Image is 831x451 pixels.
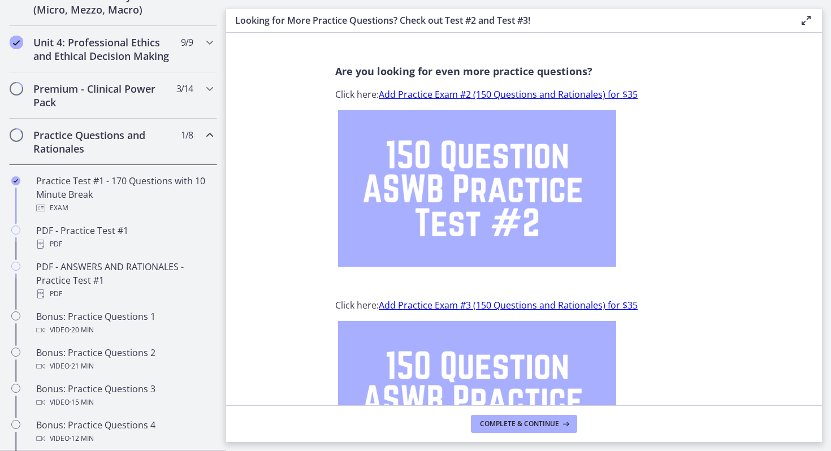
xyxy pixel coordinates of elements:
[181,36,193,49] span: 9 / 9
[36,359,213,373] div: Video
[36,237,213,251] div: PDF
[335,64,592,78] span: Are you looking for even more practice questions?
[379,299,638,311] a: Add Practice Exam #3 (150 Questions and Rationales) for $35
[33,36,171,63] h2: Unit 4: Professional Ethics and Ethical Decision Making
[471,415,577,433] button: Complete & continue
[335,88,713,101] p: Click here:
[181,128,193,142] span: 1 / 8
[36,382,213,409] div: Bonus: Practice Questions 3
[36,287,213,301] div: PDF
[70,323,94,337] span: · 20 min
[36,323,213,337] div: Video
[33,82,171,109] h2: Premium - Clinical Power Pack
[379,88,638,101] a: Add Practice Exam #2 (150 Questions and Rationales) for $35
[176,82,193,96] span: 3 / 14
[10,36,23,49] i: Completed
[36,310,213,337] div: Bonus: Practice Questions 1
[36,396,213,409] div: Video
[36,418,213,445] div: Bonus: Practice Questions 4
[36,224,213,251] div: PDF - Practice Test #1
[70,396,94,409] span: · 15 min
[235,14,781,27] h3: Looking for More Practice Questions? Check out Test #2 and Test #3!
[36,260,213,301] div: PDF - ANSWERS AND RATIONALES - Practice Test #1
[338,110,616,267] img: 150_Question_ASWB_Practice_Test__2.png
[33,128,171,155] h2: Practice Questions and Rationales
[70,432,94,445] span: · 12 min
[335,298,713,312] p: Click here:
[70,359,94,373] span: · 21 min
[36,432,213,445] div: Video
[480,419,559,428] span: Complete & continue
[36,201,213,215] div: Exam
[11,176,20,185] i: Completed
[36,346,213,373] div: Bonus: Practice Questions 2
[36,174,213,215] div: Practice Test #1 - 170 Questions with 10 Minute Break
